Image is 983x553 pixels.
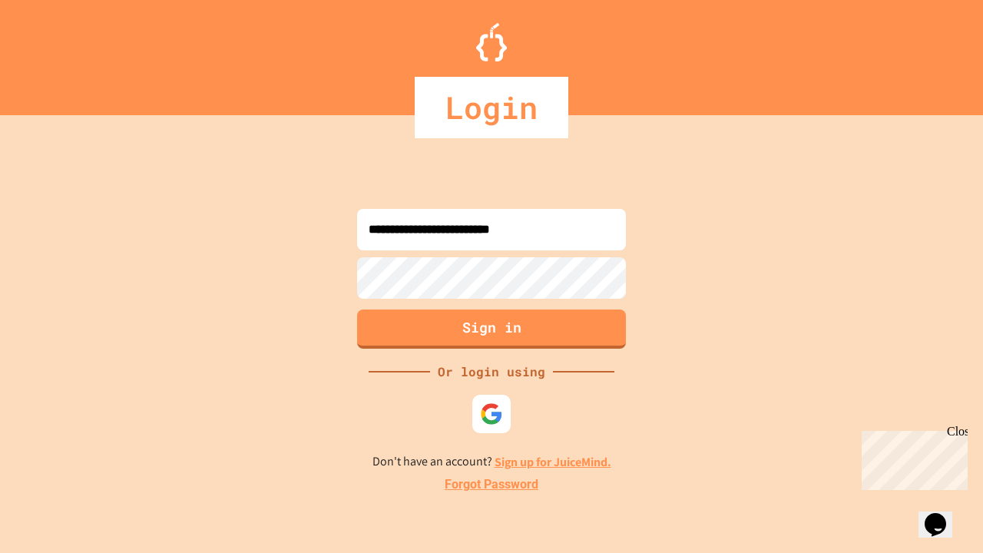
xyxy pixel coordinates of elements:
a: Sign up for JuiceMind. [495,454,611,470]
img: Logo.svg [476,23,507,61]
iframe: chat widget [856,425,968,490]
p: Don't have an account? [372,452,611,472]
div: Login [415,77,568,138]
button: Sign in [357,310,626,349]
div: Chat with us now!Close [6,6,106,98]
div: Or login using [430,363,553,381]
img: google-icon.svg [480,402,503,426]
iframe: chat widget [918,492,968,538]
a: Forgot Password [445,475,538,494]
